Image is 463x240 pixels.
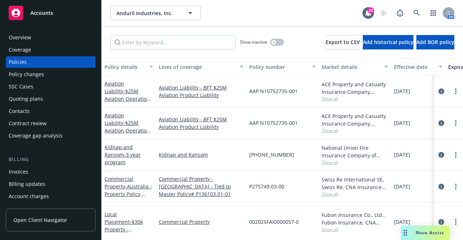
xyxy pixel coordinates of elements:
[437,150,446,159] a: circleInformation
[105,112,150,164] a: Aviation Liability
[416,35,454,49] button: Add BOR policy
[249,87,298,95] span: AAP N10752735-001
[246,58,319,75] button: Policy number
[6,93,95,105] a: Quoting plans
[394,63,434,71] div: Effective date
[6,56,95,68] a: Policies
[437,218,446,226] a: circleInformation
[322,176,388,191] div: Swiss Re International SE, Swiss Re, CNA Insurance (International)
[363,35,413,49] button: Add historical policy
[30,10,53,16] span: Accounts
[102,58,156,75] button: Policy details
[105,119,151,164] span: - $25M Aviation Operation for BFT - annual premium of $42,188 for 23-24 and 24-25
[401,226,410,240] div: Drag to move
[6,69,95,80] a: Policy changes
[6,156,95,163] div: Billing
[6,178,95,190] a: Billing updates
[401,226,450,240] button: Nova Assist
[159,84,243,99] a: Aviation Liability - BFT $25M Aviation Product Liability
[368,7,374,14] div: 22
[9,105,30,117] div: Contacts
[6,166,95,178] a: Invoices
[322,96,388,102] span: Show all
[159,175,243,198] a: Commercial Property - [GEOGRAPHIC_DATA] - Tied to Master Policy# P136103.01-01
[394,218,410,226] span: [DATE]
[451,87,460,96] a: more
[451,182,460,191] a: more
[409,6,424,20] a: Search
[426,6,441,20] a: Switch app
[6,130,95,141] a: Coverage gap analysis
[6,81,95,92] a: SSC Cases
[416,39,454,45] span: Add BOR policy
[105,80,153,110] a: Aviation Liability
[9,130,63,141] div: Coverage gap analysis
[249,218,299,226] span: 002025FAI0000057-0
[249,63,308,71] div: Policy number
[13,216,67,224] span: Open Client Navigator
[416,230,444,236] span: Nova Assist
[391,58,445,75] button: Effective date
[451,150,460,159] a: more
[159,218,243,226] a: Commercial Property
[249,151,294,158] span: [PHONE_NUMBER]
[322,191,388,197] span: Show all
[363,39,413,45] span: Add historical policy
[322,80,388,96] div: ACE Property and Casualty Insurance Company, Chubb Group
[451,218,460,226] a: more
[9,32,31,43] div: Overview
[322,144,388,159] div: National Union Fire Insurance Company of [GEOGRAPHIC_DATA], [GEOGRAPHIC_DATA], AIG, RT Specialty ...
[159,63,235,71] div: Lines of coverage
[105,88,153,110] span: - $25M Aviation Operation for BFT - DUPLICATE
[437,87,446,96] a: circleInformation
[326,39,360,45] span: Export to CSV
[6,105,95,117] a: Contacts
[437,119,446,127] a: circleInformation
[6,32,95,43] a: Overview
[110,35,235,49] input: Filter by keyword...
[322,211,388,226] div: Fubon Insurance Co., Ltd., Fubon Insurance, CNA Insurance (International)
[105,144,141,166] a: Kidnap and Ransom
[105,63,145,71] div: Policy details
[105,183,152,213] span: - Australia - Property Policy, Tied to Master # P136103.01-01
[105,175,152,213] a: Commercial Property
[9,191,49,202] div: Account charges
[159,151,243,158] a: Kidnap and Ransom
[9,166,28,178] div: Invoices
[322,159,388,165] span: Show all
[6,191,95,202] a: Account charges
[110,6,201,20] button: Anduril Industries, Inc.
[116,9,179,17] span: Anduril Industries, Inc.
[326,35,360,49] button: Export to CSV
[9,178,45,190] div: Billing updates
[9,44,31,56] div: Coverage
[322,127,388,134] span: Show all
[159,115,243,131] a: Aviation Liability - BFT $25M Aviation Product Liability
[376,6,391,20] a: Start snowing
[394,119,410,127] span: [DATE]
[6,3,95,23] a: Accounts
[240,39,267,45] span: Show inactive
[6,44,95,56] a: Coverage
[393,6,407,20] a: Report a Bug
[9,56,27,68] div: Policies
[451,119,460,127] a: more
[394,151,410,158] span: [DATE]
[156,58,246,75] button: Lines of coverage
[9,118,47,129] div: Contract review
[9,69,44,80] div: Policy changes
[249,183,284,190] span: P275749.03-00
[6,118,95,129] a: Contract review
[322,112,388,127] div: ACE Property and Casualty Insurance Company, Chubb Group
[437,182,446,191] a: circleInformation
[322,226,388,232] span: Show all
[322,63,380,71] div: Market details
[9,81,33,92] div: SSC Cases
[9,93,43,105] div: Quoting plans
[394,183,410,190] span: [DATE]
[249,119,298,127] span: AAP N10752735-001
[394,87,410,95] span: [DATE]
[319,58,391,75] button: Market details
